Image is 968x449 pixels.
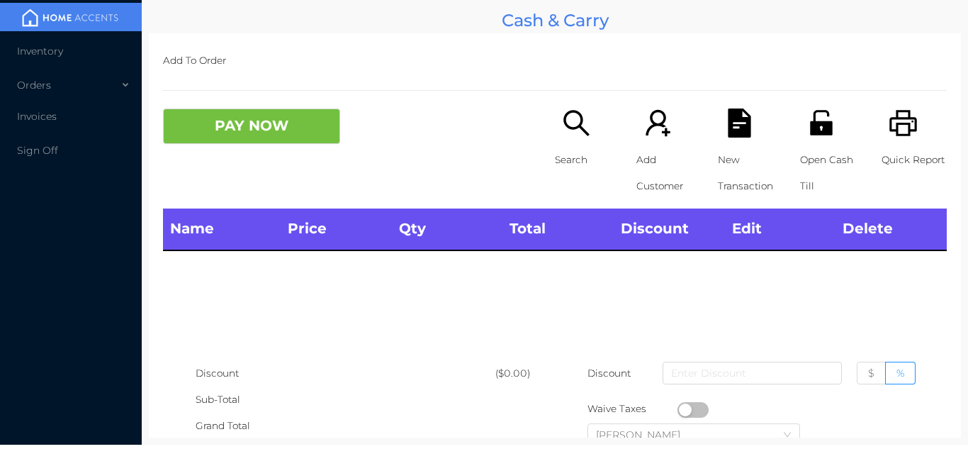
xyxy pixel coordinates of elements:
th: Name [163,209,281,250]
i: icon: printer [889,109,918,138]
span: Invoices [17,110,57,123]
th: Qty [392,209,503,250]
div: Discount [196,360,495,387]
div: Grand Total [196,413,495,439]
span: Sign Off [17,144,58,157]
i: icon: user-add [643,109,672,138]
p: Search [555,147,620,173]
button: PAY NOW [163,109,340,144]
p: Quick Report [882,147,947,173]
img: mainBanner [17,7,123,28]
th: Delete [835,209,947,250]
div: Waive Taxes [587,396,677,422]
p: Add To Order [163,48,947,74]
p: Add Customer [636,147,702,199]
i: icon: down [783,431,792,440]
div: Sub-Total [196,387,495,413]
th: Price [281,209,392,250]
th: Total [502,209,614,250]
span: % [896,367,904,379]
div: ($0.00) [495,360,555,387]
p: Open Cash Till [800,147,865,199]
div: Cash & Carry [149,7,961,33]
i: icon: search [562,109,591,138]
th: Edit [725,209,836,250]
span: $ [868,367,874,379]
th: Discount [614,209,725,250]
i: icon: file-text [725,109,754,138]
p: Discount [587,360,617,387]
input: Enter Discount [663,362,842,384]
span: Inventory [17,45,63,57]
i: icon: unlock [807,109,836,138]
p: New Transaction [718,147,783,199]
div: Daljeet [596,424,694,445]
